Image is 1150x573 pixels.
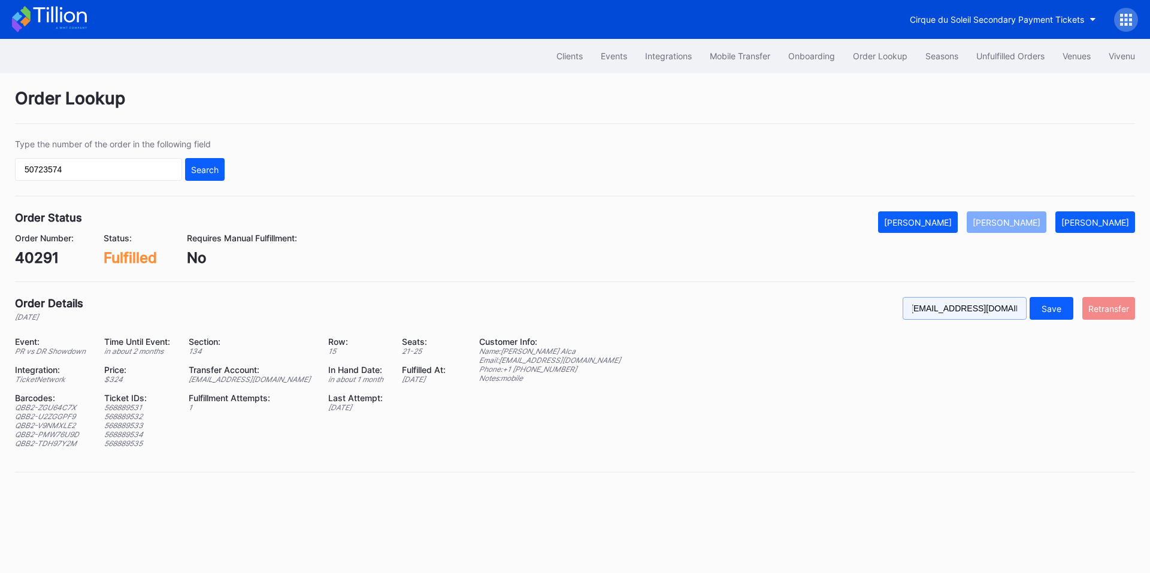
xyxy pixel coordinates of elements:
[328,403,387,412] div: [DATE]
[15,403,89,412] div: QBB2-ZGU64C7X
[15,439,89,448] div: QBB2-TDH97Y2M
[701,45,779,67] button: Mobile Transfer
[15,336,89,347] div: Event:
[1061,217,1129,228] div: [PERSON_NAME]
[710,51,770,61] div: Mobile Transfer
[601,51,627,61] div: Events
[901,8,1105,31] button: Cirque du Soleil Secondary Payment Tickets
[1100,45,1144,67] button: Vivenu
[853,51,907,61] div: Order Lookup
[104,347,174,356] div: in about 2 months
[15,139,225,149] div: Type the number of the order in the following field
[189,365,314,375] div: Transfer Account:
[104,336,174,347] div: Time Until Event:
[15,375,89,384] div: TicketNetwork
[1088,304,1129,314] div: Retransfer
[189,375,314,384] div: [EMAIL_ADDRESS][DOMAIN_NAME]
[1109,51,1135,61] div: Vivenu
[15,158,182,181] input: GT59662
[104,430,174,439] div: 568889534
[15,211,82,224] div: Order Status
[189,336,314,347] div: Section:
[479,336,621,347] div: Customer Info:
[15,297,83,310] div: Order Details
[15,313,83,322] div: [DATE]
[547,45,592,67] button: Clients
[104,403,174,412] div: 568889531
[15,430,89,439] div: QBB2-PMW76U9D
[556,51,583,61] div: Clients
[916,45,967,67] button: Seasons
[185,158,225,181] button: Search
[636,45,701,67] button: Integrations
[15,233,74,243] div: Order Number:
[191,165,219,175] div: Search
[976,51,1045,61] div: Unfulfilled Orders
[1054,45,1100,67] button: Venues
[189,403,314,412] div: 1
[189,347,314,356] div: 134
[104,439,174,448] div: 568889535
[15,393,89,403] div: Barcodes:
[844,45,916,67] button: Order Lookup
[479,347,621,356] div: Name: [PERSON_NAME] Alca
[479,365,621,374] div: Phone: +1 [PHONE_NUMBER]
[779,45,844,67] button: Onboarding
[328,336,387,347] div: Row:
[328,393,387,403] div: Last Attempt:
[15,421,89,430] div: QBB2-V9NMXLE2
[592,45,636,67] button: Events
[104,412,174,421] div: 568889532
[925,51,958,61] div: Seasons
[15,249,74,266] div: 40291
[402,347,449,356] div: 21 - 25
[967,45,1054,67] button: Unfulfilled Orders
[104,393,174,403] div: Ticket IDs:
[878,211,958,233] button: [PERSON_NAME]
[1082,297,1135,320] button: Retransfer
[15,365,89,375] div: Integration:
[1055,211,1135,233] button: [PERSON_NAME]
[328,365,387,375] div: In Hand Date:
[328,375,387,384] div: in about 1 month
[884,217,952,228] div: [PERSON_NAME]
[1042,304,1061,314] div: Save
[479,374,621,383] div: Notes: mobile
[104,233,157,243] div: Status:
[15,347,89,356] div: PR vs DR Showdown
[187,233,297,243] div: Requires Manual Fulfillment:
[187,249,297,266] div: No
[967,211,1046,233] button: [PERSON_NAME]
[788,51,835,61] div: Onboarding
[1030,297,1073,320] button: Save
[104,421,174,430] div: 568889533
[189,393,314,403] div: Fulfillment Attempts:
[910,14,1084,25] div: Cirque du Soleil Secondary Payment Tickets
[645,51,692,61] div: Integrations
[1063,51,1091,61] div: Venues
[973,217,1040,228] div: [PERSON_NAME]
[15,412,89,421] div: QBB2-U2ZGGPF9
[15,88,1135,124] div: Order Lookup
[104,365,174,375] div: Price:
[104,375,174,384] div: $ 324
[402,365,449,375] div: Fulfilled At:
[104,249,157,266] div: Fulfilled
[328,347,387,356] div: 15
[479,356,621,365] div: Email: [EMAIL_ADDRESS][DOMAIN_NAME]
[402,336,449,347] div: Seats:
[903,297,1027,320] input: Enter new email
[402,375,449,384] div: [DATE]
